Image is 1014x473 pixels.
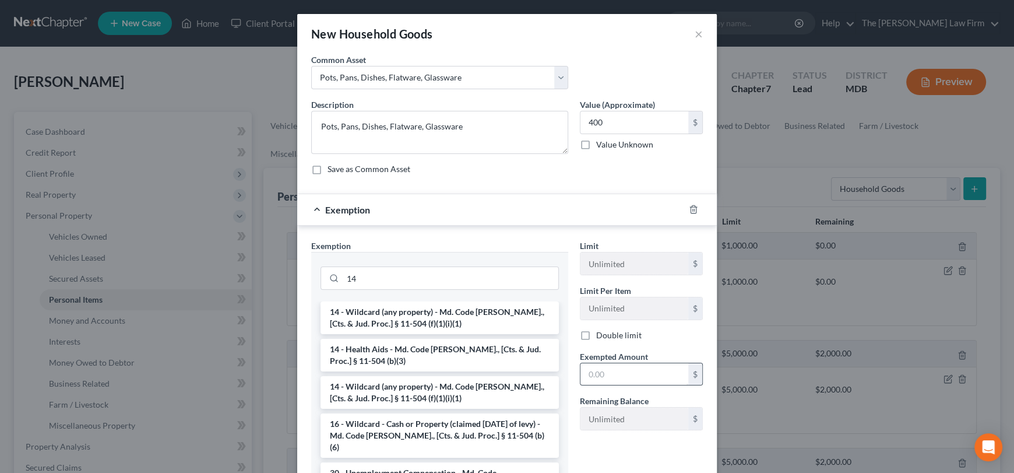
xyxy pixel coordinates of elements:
[311,100,354,110] span: Description
[311,26,433,42] div: New Household Goods
[695,27,703,41] button: ×
[311,54,366,66] label: Common Asset
[328,163,410,175] label: Save as Common Asset
[974,433,1002,461] div: Open Intercom Messenger
[580,241,598,251] span: Limit
[580,111,688,134] input: 0.00
[311,241,351,251] span: Exemption
[580,297,688,320] input: --
[688,253,702,275] div: $
[688,111,702,134] div: $
[321,339,559,372] li: 14 - Health Aids - Md. Code [PERSON_NAME]., [Cts. & Jud. Proc.] § 11-504 (b)(3)
[688,408,702,430] div: $
[688,363,702,386] div: $
[688,297,702,320] div: $
[580,363,688,386] input: 0.00
[321,414,559,458] li: 16 - Wildcard - Cash or Property (claimed [DATE] of levy) - Md. Code [PERSON_NAME]., [Cts. & Jud....
[580,408,688,430] input: --
[580,395,649,407] label: Remaining Balance
[343,267,558,289] input: Search exemption rules...
[580,285,631,297] label: Limit Per Item
[596,139,653,150] label: Value Unknown
[325,204,370,215] span: Exemption
[596,330,642,341] label: Double limit
[321,376,559,409] li: 14 - Wildcard (any property) - Md. Code [PERSON_NAME]., [Cts. & Jud. Proc.] § 11-504 (f)(1)(i)(1)
[321,302,559,334] li: 14 - Wildcard (any property) - Md. Code [PERSON_NAME]., [Cts. & Jud. Proc.] § 11-504 (f)(1)(i)(1)
[580,352,648,362] span: Exempted Amount
[580,253,688,275] input: --
[580,99,655,111] label: Value (Approximate)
